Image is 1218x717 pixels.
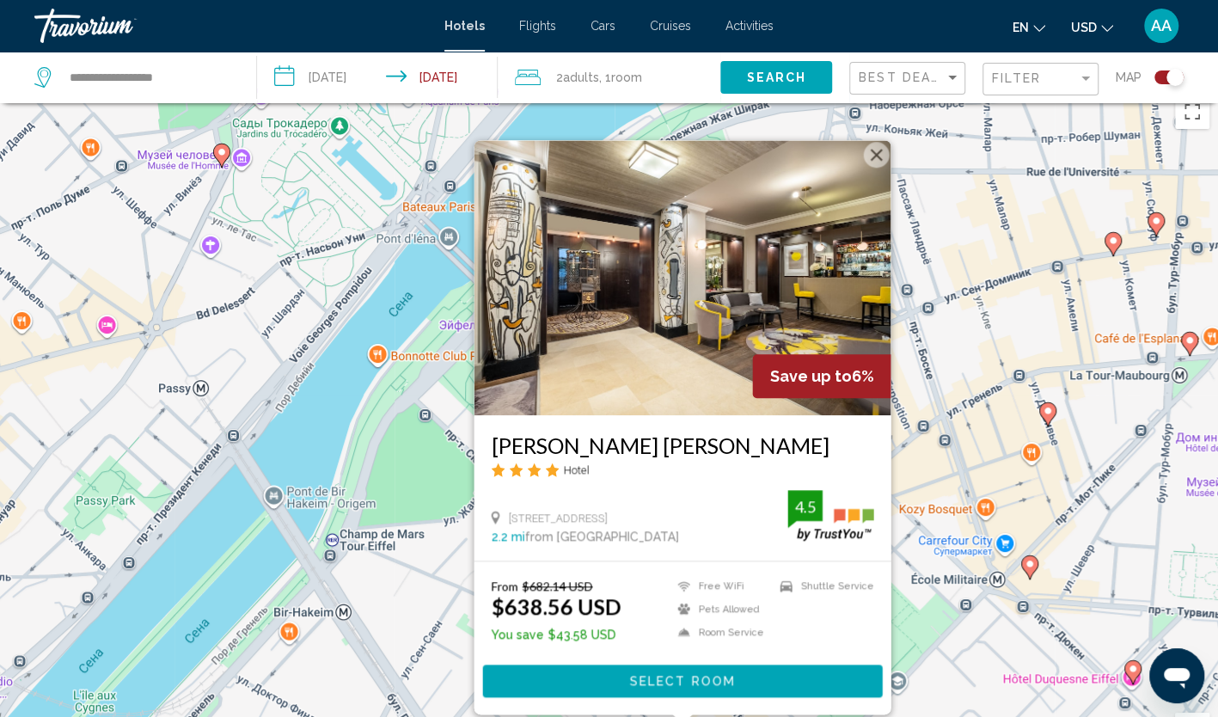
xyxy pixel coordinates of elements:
[752,354,891,398] div: 6%
[650,19,691,33] a: Cruises
[491,530,524,544] span: 2.2 mi
[1151,17,1172,34] span: AA
[556,65,599,89] span: 2
[519,19,556,33] a: Flights
[1013,21,1029,34] span: en
[771,579,873,594] li: Shuttle Service
[629,675,735,689] span: Select Room
[1175,95,1209,129] button: Включить полноэкранный режим
[591,19,615,33] a: Cars
[1149,648,1204,703] iframe: Кнопка запуска окна обмена сообщениями
[1116,65,1141,89] span: Map
[491,594,621,620] ins: $638.56 USD
[1141,70,1184,85] button: Toggle map
[491,463,873,477] div: 4 star Hotel
[725,19,774,33] a: Activities
[257,52,497,103] button: Check-in date: Nov 16, 2025 Check-out date: Nov 19, 2025
[859,71,960,86] mat-select: Sort by
[563,463,589,476] span: Hotel
[522,579,592,594] del: $682.14 USD
[563,70,599,84] span: Adults
[491,628,621,642] p: $43.58 USD
[498,52,720,103] button: Travelers: 2 adults, 0 children
[599,65,642,89] span: , 1
[859,70,949,84] span: Best Deals
[769,367,851,385] span: Save up to
[1071,21,1097,34] span: USD
[720,61,832,93] button: Search
[524,530,678,544] span: from [GEOGRAPHIC_DATA]
[787,496,822,517] div: 4.5
[491,432,873,458] a: [PERSON_NAME] [PERSON_NAME]
[474,140,891,415] img: Hotel image
[611,70,642,84] span: Room
[669,602,771,616] li: Pets Allowed
[444,19,485,33] a: Hotels
[34,9,427,43] a: Travorium
[482,675,882,688] a: Select Room
[491,628,543,642] span: You save
[482,665,882,697] button: Select Room
[863,142,889,168] button: Закрыть
[746,71,806,85] span: Search
[982,62,1099,97] button: Filter
[669,625,771,640] li: Room Service
[992,71,1041,85] span: Filter
[787,490,873,541] img: trustyou-badge.svg
[491,579,517,594] span: From
[508,512,607,524] span: [STREET_ADDRESS]
[1071,15,1113,40] button: Change currency
[1013,15,1045,40] button: Change language
[669,579,771,594] li: Free WiFi
[1139,8,1184,44] button: User Menu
